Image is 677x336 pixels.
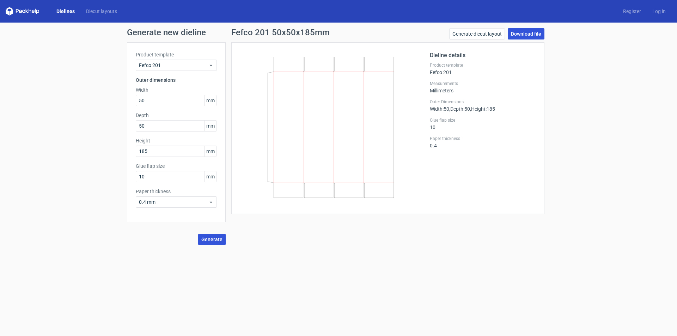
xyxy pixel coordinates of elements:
span: mm [204,146,216,157]
a: Diecut layouts [80,8,123,15]
h1: Fefco 201 50x50x185mm [231,28,330,37]
a: Dielines [51,8,80,15]
a: Register [617,8,647,15]
label: Product template [430,62,536,68]
div: Millimeters [430,81,536,93]
a: Download file [508,28,544,39]
span: Width : 50 [430,106,449,112]
a: Log in [647,8,671,15]
span: mm [204,95,216,106]
span: Fefco 201 [139,62,208,69]
label: Width [136,86,217,93]
label: Product template [136,51,217,58]
label: Depth [136,112,217,119]
h3: Outer dimensions [136,77,217,84]
label: Paper thickness [136,188,217,195]
a: Generate diecut layout [449,28,505,39]
span: mm [204,171,216,182]
label: Paper thickness [430,136,536,141]
div: Fefco 201 [430,62,536,75]
button: Generate [198,234,226,245]
label: Height [136,137,217,144]
label: Glue flap size [430,117,536,123]
span: , Height : 185 [470,106,495,112]
span: , Depth : 50 [449,106,470,112]
h1: Generate new dieline [127,28,550,37]
h2: Dieline details [430,51,536,60]
span: Generate [201,237,222,242]
div: 0.4 [430,136,536,148]
span: 0.4 mm [139,198,208,206]
span: mm [204,121,216,131]
div: 10 [430,117,536,130]
label: Outer Dimensions [430,99,536,105]
label: Glue flap size [136,163,217,170]
label: Measurements [430,81,536,86]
